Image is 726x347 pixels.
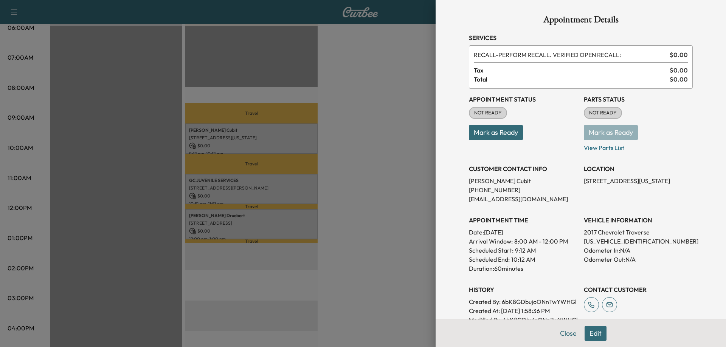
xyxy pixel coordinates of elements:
[670,66,688,75] span: $ 0.00
[469,228,578,237] p: Date: [DATE]
[469,315,578,324] p: Modified By : 6bK8GDbujoONnTwYWHGl
[469,306,578,315] p: Created At : [DATE] 1:58:36 PM
[469,255,510,264] p: Scheduled End:
[469,15,693,27] h1: Appointment Details
[469,285,578,294] h3: History
[469,264,578,273] p: Duration: 60 minutes
[469,237,578,246] p: Arrival Window:
[469,185,578,194] p: [PHONE_NUMBER]
[469,297,578,306] p: Created By : 6bK8GDbujoONnTwYWHGl
[584,164,693,173] h3: LOCATION
[511,255,535,264] p: 10:12 AM
[584,228,693,237] p: 2017 Chevrolet Traverse
[584,176,693,185] p: [STREET_ADDRESS][US_STATE]
[584,237,693,246] p: [US_VEHICLE_IDENTIFICATION_NUMBER]
[474,66,670,75] span: Tax
[584,95,693,104] h3: Parts Status
[584,285,693,294] h3: CONTACT CUSTOMER
[515,246,536,255] p: 9:12 AM
[670,50,688,59] span: $ 0.00
[670,75,688,84] span: $ 0.00
[584,216,693,225] h3: VEHICLE INFORMATION
[585,326,607,341] button: Edit
[469,33,693,42] h3: Services
[584,140,693,152] p: View Parts List
[474,50,667,59] span: PERFORM RECALL. VERIFIED OPEN RECALL:
[469,95,578,104] h3: Appointment Status
[584,246,693,255] p: Odometer In: N/A
[470,109,506,117] span: NOT READY
[469,246,513,255] p: Scheduled Start:
[469,216,578,225] h3: APPOINTMENT TIME
[469,194,578,204] p: [EMAIL_ADDRESS][DOMAIN_NAME]
[555,326,582,341] button: Close
[585,109,621,117] span: NOT READY
[474,75,670,84] span: Total
[514,237,568,246] span: 8:00 AM - 12:00 PM
[469,125,523,140] button: Mark as Ready
[469,164,578,173] h3: CUSTOMER CONTACT INFO
[469,176,578,185] p: [PERSON_NAME] Cubit
[584,255,693,264] p: Odometer Out: N/A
